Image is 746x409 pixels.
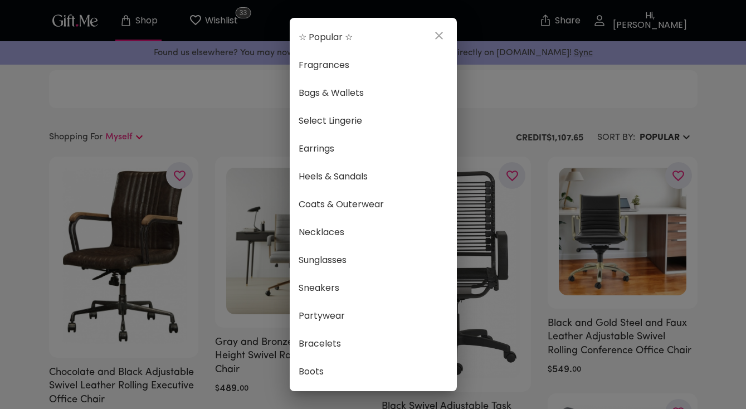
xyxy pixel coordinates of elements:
[299,142,448,156] span: Earrings
[299,253,448,267] span: Sunglasses
[299,86,448,100] span: Bags & Wallets
[299,337,448,351] span: Bracelets
[299,58,448,72] span: Fragrances
[299,30,448,45] span: ☆ Popular ☆
[426,22,452,49] button: close
[299,114,448,128] span: Select Lingerie
[299,225,448,240] span: Necklaces
[299,281,448,295] span: Sneakers
[299,197,448,212] span: Coats & Outerwear
[299,309,448,323] span: Partywear
[299,169,448,184] span: Heels & Sandals
[299,364,448,379] span: Boots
